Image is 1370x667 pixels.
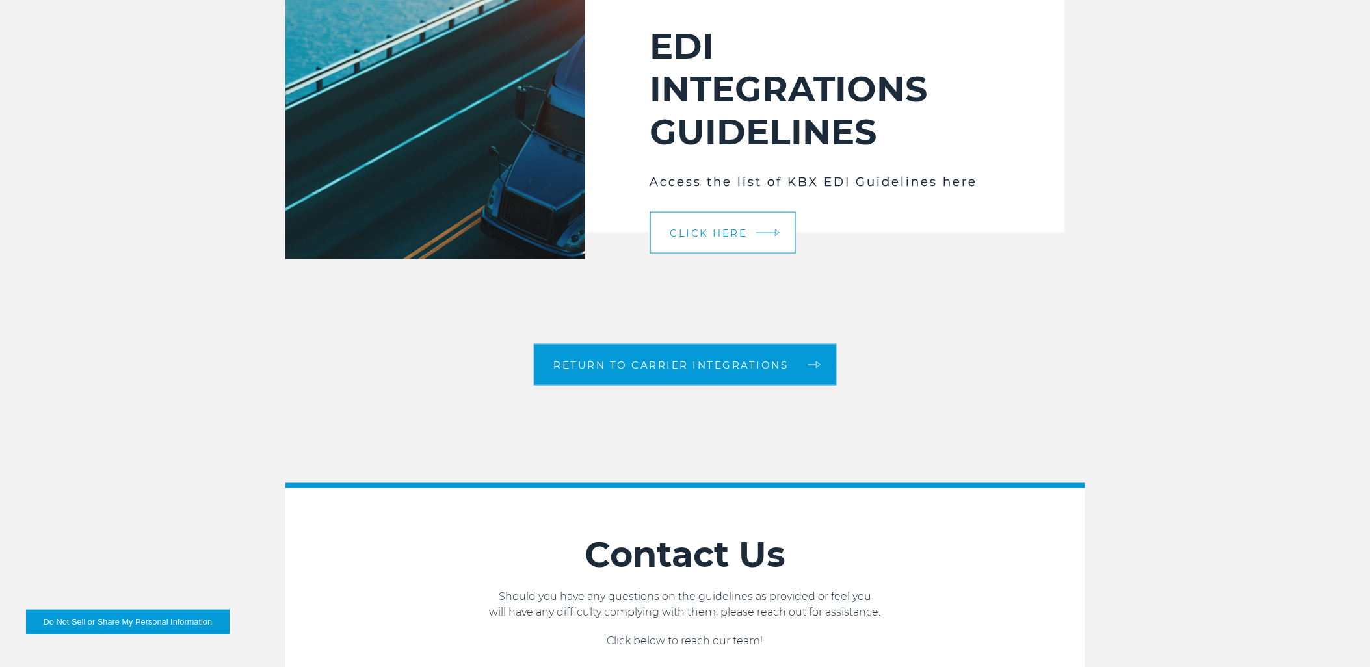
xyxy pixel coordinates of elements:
[534,344,837,386] a: Return to Carrier Integrations arrow arrow
[650,25,1000,153] h2: EDI INTEGRATIONS GUIDELINES
[285,534,1085,577] h2: Contact Us
[650,212,796,254] a: Click Here arrow arrow
[285,634,1085,649] p: Click below to reach our team!
[26,610,230,634] button: Do Not Sell or Share My Personal Information
[650,173,1000,191] h3: Access the list of KBX EDI Guidelines here
[670,228,748,238] span: Click Here
[554,360,789,370] span: Return to Carrier Integrations
[285,590,1085,621] p: Should you have any questions on the guidelines as provided or feel you will have any difficulty ...
[774,229,780,237] img: arrow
